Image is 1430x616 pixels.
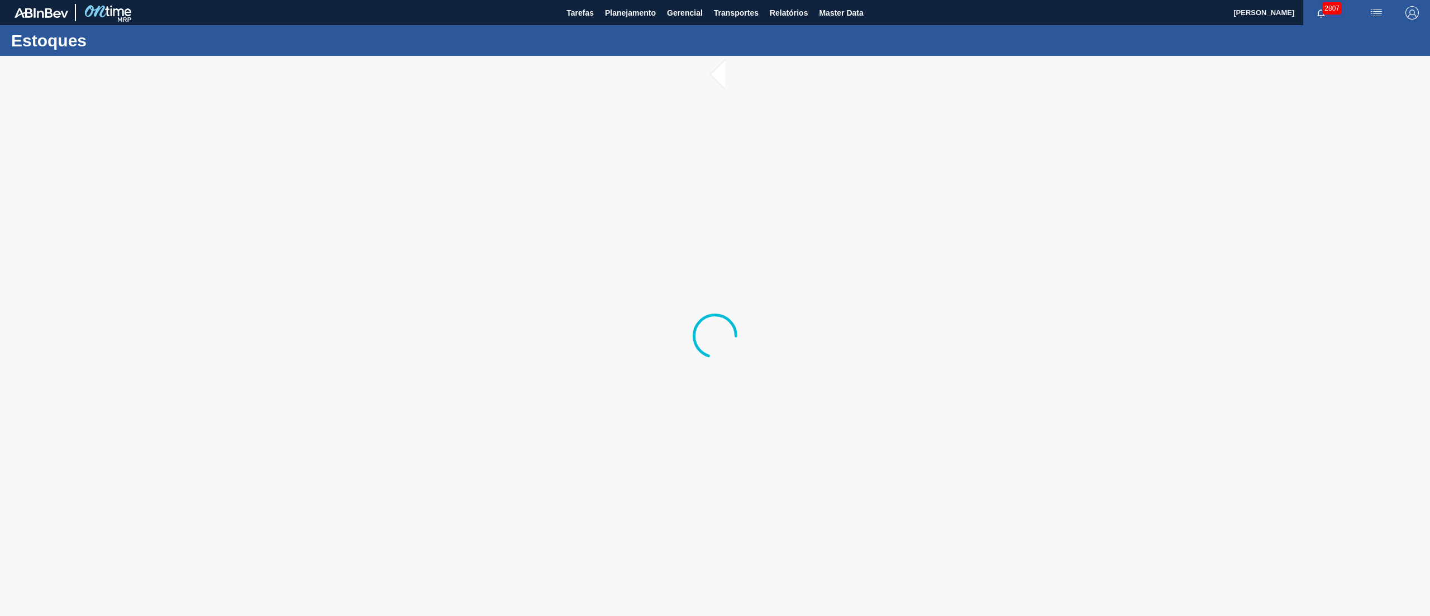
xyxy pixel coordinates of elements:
img: TNhmsLtSVTkK8tSr43FrP2fwEKptu5GPRR3wAAAABJRU5ErkJggg== [15,8,68,18]
span: Master Data [819,6,863,20]
span: Relatórios [770,6,808,20]
button: Notificações [1303,5,1339,21]
h1: Estoques [11,34,209,47]
img: Logout [1405,6,1419,20]
span: Planejamento [605,6,656,20]
img: userActions [1370,6,1383,20]
span: Tarefas [566,6,594,20]
span: 2807 [1322,2,1342,15]
span: Transportes [714,6,759,20]
span: Gerencial [667,6,703,20]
